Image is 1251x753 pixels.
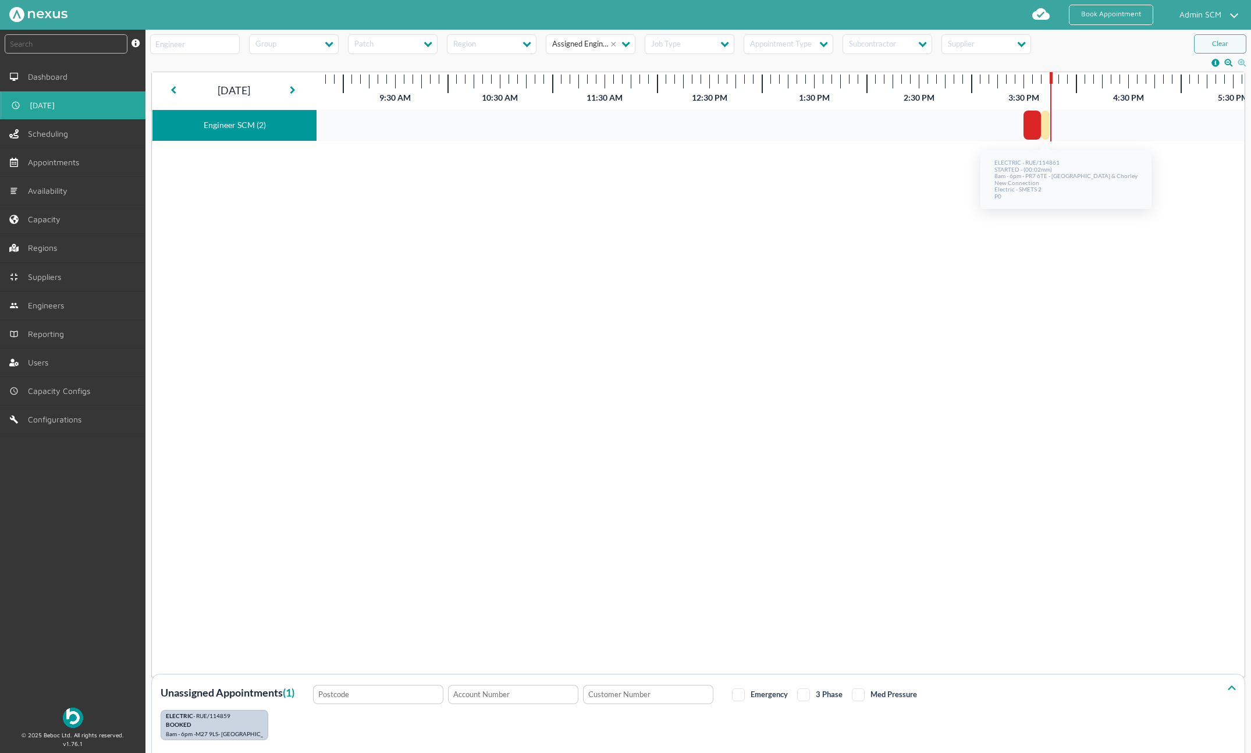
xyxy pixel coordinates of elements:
[971,93,1076,102] div: 3:30 PM
[9,129,19,138] img: scheduling-left-menu.svg
[28,243,62,253] span: Regions
[866,93,971,102] div: 2:30 PM
[343,93,447,102] div: 9:30 AM
[218,74,250,106] h3: [DATE]
[583,685,713,704] input: Customer Number
[9,358,19,367] img: user-left-menu.svg
[63,708,83,728] img: Beboc Logo
[9,215,19,224] img: capacity-left-menu.svg
[166,712,193,719] span: ELECTRIC
[9,186,19,196] img: md-list.svg
[286,686,292,699] span: 1
[166,713,263,722] p: - RUE/114859
[1076,93,1181,102] div: 4:30 PM
[1032,5,1050,23] img: md-cloud-done.svg
[1224,59,1233,67] a: Zoom out the view for a 60m resolution
[28,386,95,396] span: Capacity Configs
[1069,5,1153,25] a: Book Appointment
[9,386,19,396] img: md-time.svg
[9,329,19,339] img: md-book.svg
[28,358,53,367] span: Users
[797,690,843,699] label: 3 Phase
[28,272,66,282] span: Suppliers
[218,731,280,738] span: - [GEOGRAPHIC_DATA]
[313,685,443,704] input: Postcode
[28,215,65,224] span: Capacity
[649,40,681,51] div: Job Type
[748,40,812,51] div: Appointment Type
[1238,59,1246,67] a: Zoom in the view for a 15m resolution
[9,272,19,282] img: md-contract.svg
[610,38,620,49] span: Clear all
[1194,34,1246,54] a: Clear
[9,301,19,310] img: md-people.svg
[28,186,72,196] span: Availability
[9,243,19,253] img: regions.left-menu.svg
[447,93,552,102] div: 10:30 AM
[732,690,788,699] label: Emergency
[552,93,657,102] div: 11:30 AM
[762,93,866,102] div: 1:30 PM
[28,415,86,424] span: Configurations
[11,101,20,110] img: md-time.svg
[448,685,578,704] input: Account Number
[28,158,84,167] span: Appointments
[196,731,218,738] span: M27 9LS
[9,7,67,22] img: Nexus
[166,731,196,738] span: 8am - 6pm -
[28,129,73,138] span: Scheduling
[161,685,294,705] label: Unassigned Appointments
[166,721,191,728] span: BOOKED
[30,101,59,110] span: [DATE]
[9,72,19,81] img: md-desktop.svg
[9,158,19,167] img: appointments-left-menu.svg
[150,34,240,54] input: Engineer
[5,34,127,54] input: Search by: Ref, PostCode, MPAN, MPRN, Account, Customer
[28,329,69,339] span: Reporting
[657,93,762,102] div: 12:30 PM
[283,686,294,699] span: ( )
[28,301,69,310] span: Engineers
[9,415,19,424] img: md-build.svg
[28,72,72,81] span: Dashboard
[852,690,917,699] label: Med Pressure
[157,115,312,136] div: Engineer SCM (2)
